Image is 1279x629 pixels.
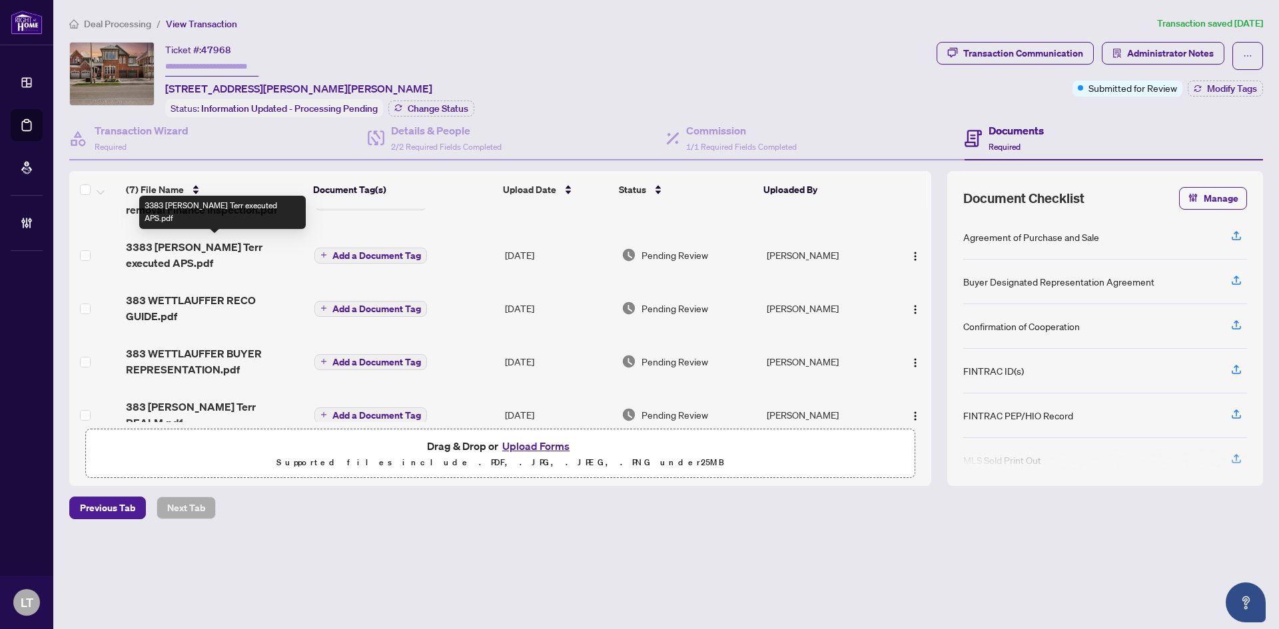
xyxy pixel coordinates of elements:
img: Document Status [622,248,636,262]
h4: Commission [686,122,797,138]
img: Document Status [622,407,636,422]
th: Upload Date [498,171,614,208]
span: Add a Document Tag [332,251,421,260]
button: Add a Document Tag [314,406,427,423]
div: Transaction Communication [963,43,1083,64]
button: Upload Forms [498,437,574,455]
span: [STREET_ADDRESS][PERSON_NAME][PERSON_NAME] [165,81,432,97]
img: logo [11,10,43,35]
span: Add a Document Tag [332,411,421,420]
span: Upload Date [503,182,556,197]
span: Deal Processing [84,18,151,30]
img: Logo [910,251,921,262]
span: Add a Document Tag [332,304,421,314]
button: Add a Document Tag [314,407,427,423]
button: Logo [905,244,926,266]
span: 3383 [PERSON_NAME] Terr executed APS.pdf [126,239,304,271]
th: (7) File Name [121,171,308,208]
span: Status [619,182,646,197]
span: plus [320,305,327,312]
span: ellipsis [1243,51,1252,61]
button: Logo [905,298,926,319]
span: LT [21,593,33,612]
th: Document Tag(s) [308,171,497,208]
span: solution [1112,49,1122,58]
span: Manage [1204,188,1238,209]
h4: Transaction Wizard [95,122,189,138]
div: Ticket #: [165,42,231,57]
td: [DATE] [500,388,616,441]
div: Agreement of Purchase and Sale [963,230,1099,244]
td: [DATE] [500,282,616,335]
span: Required [95,142,127,152]
img: Logo [910,357,921,368]
button: Open asap [1226,582,1266,622]
td: [PERSON_NAME] [761,335,890,388]
span: plus [320,358,327,365]
div: FINTRAC PEP/HIO Record [963,408,1073,423]
span: Required [989,142,1021,152]
div: Confirmation of Cooperation [963,319,1080,333]
div: FINTRAC ID(s) [963,363,1024,378]
img: IMG-W12146728_1.jpg [70,43,154,105]
span: 1/1 Required Fields Completed [686,142,797,152]
span: plus [320,252,327,258]
span: 383 [PERSON_NAME] Terr REALM.pdf [126,399,304,431]
span: Drag & Drop or [427,437,574,455]
span: plus [320,411,327,418]
button: Previous Tab [69,497,146,519]
button: Modify Tags [1188,81,1263,97]
button: Logo [905,351,926,372]
span: Add a Document Tag [332,357,421,367]
span: Pending Review [641,248,708,262]
span: 383 WETTLAUFFER RECO GUIDE.pdf [126,292,304,324]
button: Transaction Communication [937,42,1094,65]
span: Previous Tab [80,497,135,519]
h4: Details & People [391,122,502,138]
img: Logo [910,304,921,315]
td: [PERSON_NAME] [761,388,890,441]
button: Add a Document Tag [314,248,427,264]
p: Supported files include .PDF, .JPG, .JPEG, .PNG under 25 MB [94,455,907,471]
span: 47968 [201,44,231,56]
button: Add a Document Tag [314,246,427,264]
span: Information Updated - Processing Pending [201,103,378,114]
div: 3383 [PERSON_NAME] Terr executed APS.pdf [139,196,306,229]
td: [DATE] [500,228,616,282]
button: Add a Document Tag [314,353,427,370]
button: Add a Document Tag [314,354,427,370]
button: Administrator Notes [1102,42,1224,65]
button: Add a Document Tag [314,301,427,317]
th: Status [614,171,759,208]
span: Submitted for Review [1088,81,1177,95]
button: Add a Document Tag [314,300,427,317]
span: Document Checklist [963,189,1084,208]
span: (7) File Name [126,182,184,197]
span: Modify Tags [1207,84,1257,93]
li: / [157,16,161,31]
article: Transaction saved [DATE] [1157,16,1263,31]
button: Next Tab [157,497,216,519]
div: Buyer Designated Representation Agreement [963,274,1154,289]
td: [PERSON_NAME] [761,282,890,335]
td: [DATE] [500,335,616,388]
span: Pending Review [641,301,708,315]
button: Logo [905,404,926,425]
td: [PERSON_NAME] [761,228,890,282]
span: 383 WETTLAUFFER BUYER REPRESENTATION.pdf [126,345,304,377]
span: View Transaction [166,18,237,30]
img: Document Status [622,354,636,369]
span: Pending Review [641,354,708,369]
span: home [69,19,79,29]
div: Status: [165,99,383,117]
span: Pending Review [641,407,708,422]
button: Change Status [388,101,474,116]
span: Change Status [408,104,468,113]
img: Document Status [622,301,636,315]
h4: Documents [989,122,1044,138]
img: Logo [910,411,921,421]
span: 2/2 Required Fields Completed [391,142,502,152]
span: Administrator Notes [1127,43,1214,64]
button: Manage [1179,187,1247,210]
th: Uploaded By [758,171,886,208]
